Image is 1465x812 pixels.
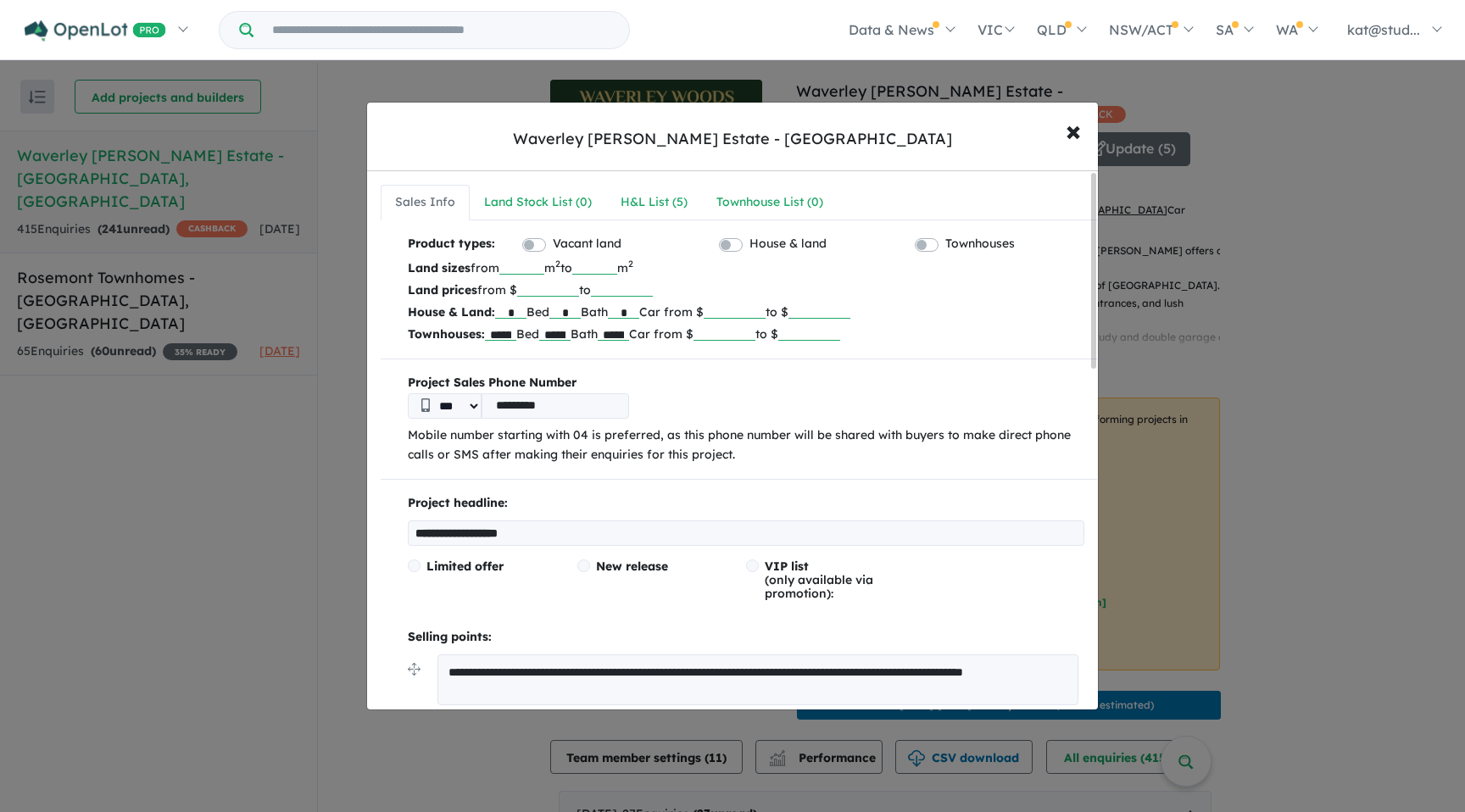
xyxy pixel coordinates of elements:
[765,559,873,601] span: (only available via promotion):
[421,398,430,412] img: Phone icon
[395,192,455,213] div: Sales Info
[408,627,1084,648] p: Selling points:
[553,234,621,254] label: Vacant land
[408,326,485,342] b: Townhouses:
[257,12,626,48] input: Try estate name, suburb, builder or developer
[408,493,1084,514] p: Project headline:
[408,425,1084,466] p: Mobile number starting with 04 is preferred, as this phone number will be shared with buyers to m...
[25,20,166,42] img: Openlot PRO Logo White
[408,663,421,676] img: drag.svg
[408,234,495,257] b: Product types:
[408,282,477,298] b: Land prices
[749,234,827,254] label: House & land
[408,323,1084,345] p: Bed Bath Car from $ to $
[1066,112,1081,148] span: ×
[408,260,471,275] b: Land sizes
[484,192,592,213] div: Land Stock List ( 0 )
[765,559,809,574] span: VIP list
[1347,21,1420,38] span: kat@stud...
[408,373,1084,393] b: Project Sales Phone Number
[945,234,1015,254] label: Townhouses
[408,301,1084,323] p: Bed Bath Car from $ to $
[716,192,823,213] div: Townhouse List ( 0 )
[408,304,495,320] b: House & Land:
[628,258,633,270] sup: 2
[513,128,952,150] div: Waverley [PERSON_NAME] Estate - [GEOGRAPHIC_DATA]
[555,258,560,270] sup: 2
[596,559,668,574] span: New release
[621,192,688,213] div: H&L List ( 5 )
[408,257,1084,279] p: from m to m
[408,279,1084,301] p: from $ to
[426,559,504,574] span: Limited offer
